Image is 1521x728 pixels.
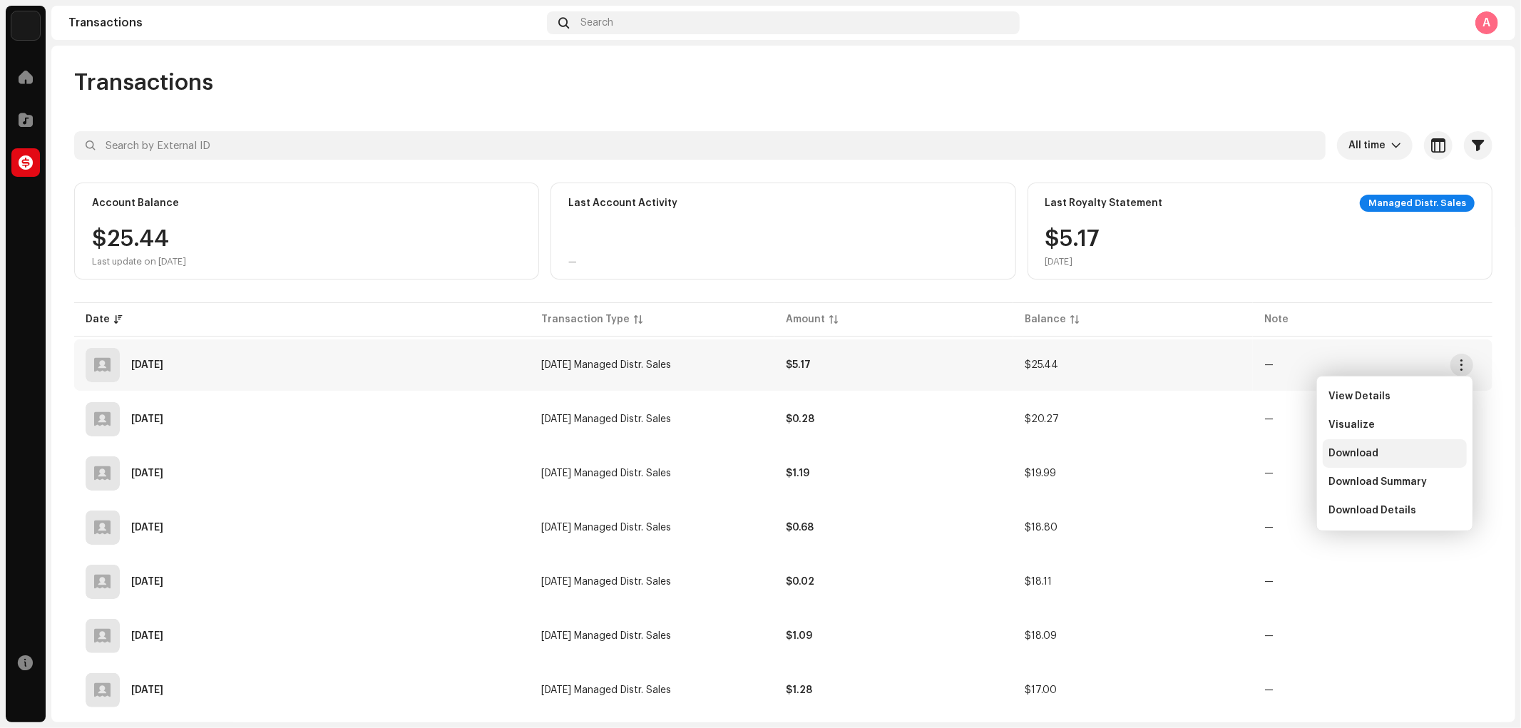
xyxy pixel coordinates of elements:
div: Amount [786,312,825,327]
div: Mar 27, 2025 [131,468,163,478]
re-a-table-badge: — [1264,523,1274,533]
re-a-table-badge: — [1264,360,1274,370]
strong: $5.17 [786,360,811,370]
strong: $0.28 [786,414,814,424]
div: Transaction Type [542,312,630,327]
re-a-table-badge: — [1264,414,1274,424]
div: Date [86,312,110,327]
span: Search [580,17,613,29]
span: Download [1328,448,1378,459]
div: Last Account Activity [568,198,677,209]
div: Transactions [68,17,541,29]
div: Mar 25, 2025 [131,577,163,587]
span: Mar 2025 Managed Distr. Sales [542,523,672,533]
span: $17.00 [1025,685,1057,695]
strong: $0.68 [786,523,814,533]
span: $19.99 [1025,468,1056,478]
re-a-table-badge: — [1264,685,1274,695]
span: Mar 2025 Managed Distr. Sales [542,577,672,587]
span: Feb 2025 Managed Distr. Sales [542,631,672,641]
div: Mar 25, 2025 [131,685,163,695]
div: [DATE] [1045,256,1100,267]
div: Jun 10, 2025 [131,360,163,370]
input: Search by External ID [74,131,1326,160]
div: Jun 10, 2025 [131,414,163,424]
span: $18.80 [1025,523,1057,533]
div: dropdown trigger [1391,131,1401,160]
span: Dec 2024 Managed Distr. Sales [542,468,672,478]
div: Account Balance [92,198,179,209]
span: All time [1348,131,1391,160]
span: Visualize [1328,419,1375,431]
span: Jan 2025 Managed Distr. Sales [542,685,672,695]
span: $18.09 [1025,631,1057,641]
div: Last update on [DATE] [92,256,186,267]
re-a-table-badge: — [1264,577,1274,587]
div: Balance [1025,312,1066,327]
span: Download Details [1328,505,1416,516]
div: Last Royalty Statement [1045,198,1163,209]
img: 10d72f0b-d06a-424f-aeaa-9c9f537e57b6 [11,11,40,40]
strong: $1.19 [786,468,809,478]
div: A [1475,11,1498,34]
div: — [568,256,577,267]
span: $18.11 [1025,577,1052,587]
span: May 2025 Managed Distr. Sales [542,360,672,370]
div: Managed Distr. Sales [1360,195,1475,212]
span: Download Summary [1328,476,1427,488]
strong: $1.28 [786,685,812,695]
re-a-table-badge: — [1264,631,1274,641]
span: Apr 2025 Managed Distr. Sales [542,414,672,424]
strong: $1.09 [786,631,812,641]
span: Transactions [74,68,213,97]
span: View Details [1328,391,1391,402]
strong: $0.02 [786,577,814,587]
div: Mar 27, 2025 [131,523,163,533]
div: Mar 25, 2025 [131,631,163,641]
span: $20.27 [1025,414,1059,424]
re-a-table-badge: — [1264,468,1274,478]
span: $25.44 [1025,360,1058,370]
